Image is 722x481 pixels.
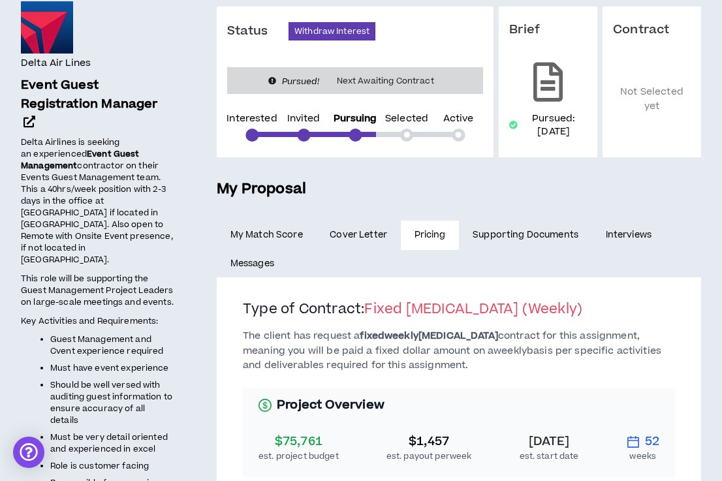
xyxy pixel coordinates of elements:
div: est. project budget [259,451,339,461]
p: Interested [227,114,277,123]
span: Must be very detail oriented and experienced in excel [50,431,168,455]
p: Not Selected yet [613,57,691,142]
span: dollar [259,399,272,412]
p: Selected [385,114,428,123]
span: The client has request a contract for this assignment, meaning you will be paid a fixed dollar am... [243,329,661,372]
div: 52 [627,433,659,451]
span: Cover Letter [330,228,387,242]
p: Pursued: [DATE] [520,112,587,138]
h3: Status [227,23,289,39]
div: est. start date [520,451,579,461]
p: Invited [287,114,321,123]
i: Pursued! [282,76,319,87]
h3: Brief [509,22,587,38]
span: This role will be supporting the Guest Management Project Leaders on large-scale meetings and eve... [21,273,174,308]
div: weeks [627,451,659,461]
a: Pricing [401,221,460,249]
h3: Project Overview [259,396,659,414]
a: Messages [217,249,290,278]
div: $75,761 [259,433,339,451]
span: Next Awaiting Contract [329,74,442,87]
div: $1,457 [386,433,472,451]
p: Active [443,114,474,123]
span: calendar [627,435,640,448]
span: Fixed [MEDICAL_DATA] ( Weekly ) [364,300,582,318]
div: Open Intercom Messenger [13,437,44,468]
b: fixed weekly [MEDICAL_DATA] [360,329,498,343]
a: Interviews [592,221,668,249]
h5: My Proposal [217,178,701,200]
div: [DATE] [520,433,579,451]
span: Delta Airlines is seeking an experienced [21,136,120,160]
div: est. payout per week [386,451,472,461]
h2: Type of Contract: [243,300,675,329]
h4: Delta Air Lines [21,56,91,70]
span: Role is customer facing [50,460,149,472]
span: Event Guest Registration Manager [21,76,158,113]
span: Guest Management and Cvent experience required [50,334,164,357]
h3: Contract [613,22,691,38]
span: Must have event experience [50,362,169,374]
span: Key Activities and Requirements: [21,315,158,327]
span: contractor on their Events Guest Management team. This a 40hrs/week position with 2-3 days in the... [21,160,173,266]
span: Should be well versed with auditing guest information to ensure accuracy of all details [50,379,172,426]
strong: Event Guest Management [21,148,140,172]
p: Pursuing [334,114,377,123]
a: Supporting Documents [459,221,591,249]
button: Withdraw Interest [289,22,375,40]
a: My Match Score [217,221,317,249]
a: Event Guest Registration Manager [21,76,175,132]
